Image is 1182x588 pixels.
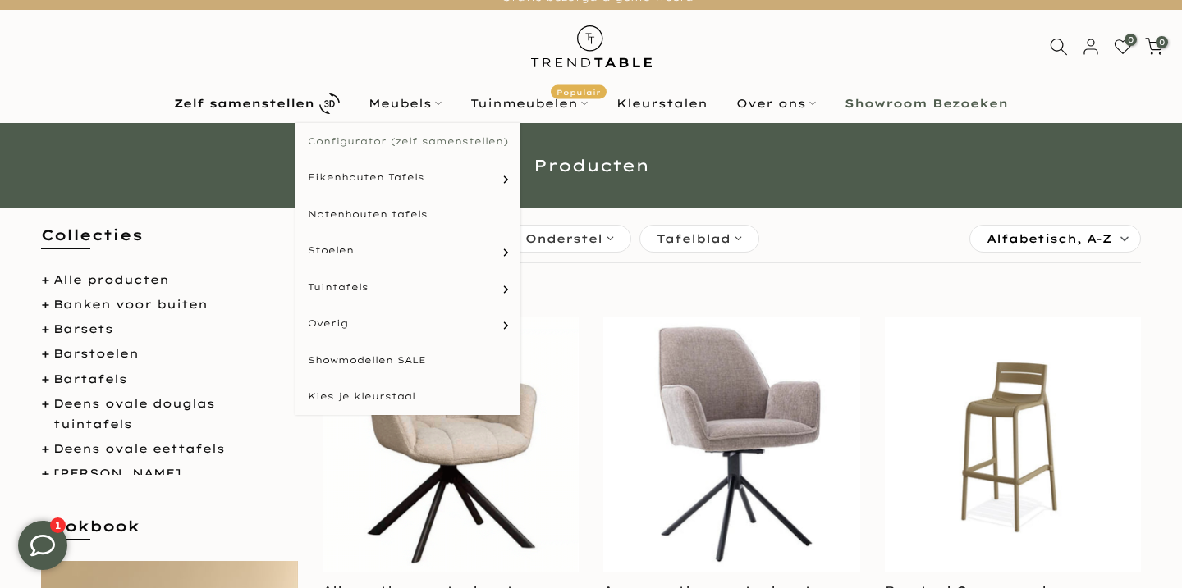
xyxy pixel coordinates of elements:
a: Stoelen [295,232,520,269]
label: Sorteren:Alfabetisch, A-Z [970,226,1140,252]
span: Stoelen [308,244,354,258]
a: Bartafels [53,371,127,386]
b: Zelf samenstellen [174,98,314,109]
a: Notenhouten tafels [295,196,520,233]
a: Deens ovale douglas tuintafels [53,396,215,431]
a: TuinmeubelenPopulair [456,93,602,113]
a: Tuintafels [295,269,520,306]
span: Tafelblad [657,230,731,248]
a: Configurator (zelf samenstellen) [295,123,520,160]
span: Onderstel [525,230,602,248]
span: Alfabetisch, A-Z [987,226,1111,252]
a: Eikenhouten Tafels [295,159,520,196]
a: Over ons [722,93,831,113]
b: Showroom Bezoeken [845,98,1008,109]
a: Kies je kleurstaal [295,378,520,415]
span: 0 [1125,34,1137,46]
a: Zelf samenstellen [160,89,355,118]
a: [PERSON_NAME] [53,466,181,481]
a: Alle producten [53,272,169,287]
span: Overig [308,317,348,330]
a: Barsets [53,321,113,336]
a: Meubels [355,93,456,113]
a: Overig [295,305,520,342]
h5: Lookbook [41,516,298,553]
img: trend-table [520,10,663,83]
a: Showroom Bezoeken [831,93,1023,113]
a: Deens ovale eettafels [53,441,225,456]
h5: Collecties [41,225,298,262]
h1: Producten [111,157,1071,174]
span: Populair [551,85,607,99]
span: Tuintafels [308,280,369,294]
a: 0 [1145,38,1163,56]
span: Eikenhouten Tafels [308,171,424,185]
a: Showmodellen SALE [295,342,520,379]
a: Banken voor buiten [53,297,208,312]
span: 0 [1156,36,1168,48]
a: Barstoelen [53,346,139,361]
a: 0 [1114,38,1132,56]
a: Kleurstalen [602,93,722,113]
iframe: toggle-frame [2,504,84,586]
